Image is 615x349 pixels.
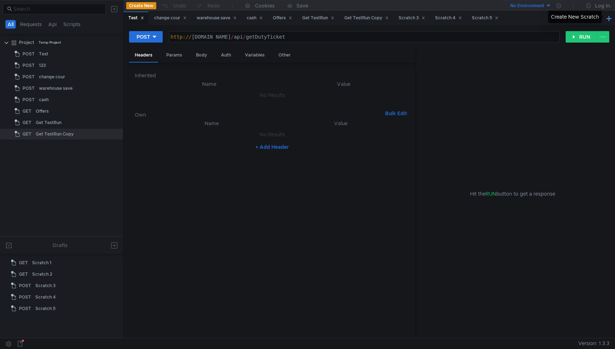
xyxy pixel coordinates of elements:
div: Temp Project [39,37,61,48]
span: POST [23,60,35,71]
div: Undo [173,1,186,10]
div: Body [190,49,213,62]
span: POST [23,49,35,59]
span: POST [19,303,31,314]
span: POST [23,94,35,105]
div: Test [128,14,144,22]
span: GET [23,129,31,139]
button: Undo [156,0,191,11]
div: Variables [239,49,270,62]
div: Project [19,37,34,48]
button: Scripts [61,20,83,29]
span: RUN [486,191,496,197]
button: + Add Header [252,143,292,151]
span: Version: 1.3.3 [578,338,609,349]
span: POST [19,280,31,291]
th: Name [141,80,277,88]
div: warehouse save [197,14,237,22]
div: Scratch 4 [435,14,462,22]
div: Scratch 1 [32,257,51,268]
span: GET [23,117,31,128]
span: GET [19,257,28,268]
div: Test [39,49,48,59]
div: Redo [207,1,220,10]
button: All [5,20,16,29]
nz-embed-empty: No Results [260,92,285,98]
button: Api [46,20,59,29]
th: Value [277,80,410,88]
div: change cour [39,72,65,82]
div: change cour [154,14,187,22]
button: Create New [126,2,156,9]
div: Get TestRun [302,14,334,22]
h6: Own [135,110,382,119]
input: Search... [14,5,102,13]
h6: Inherited [135,71,410,80]
div: Offers [273,14,292,22]
div: Get TestRun Copy [36,129,74,139]
nz-embed-empty: No Results [260,131,285,138]
div: Scratch 5 [472,14,498,22]
div: Scratch 2 [32,269,52,280]
div: Save [296,3,308,8]
span: POST [23,72,35,82]
div: Auth [215,49,237,62]
div: Offers [36,106,49,117]
th: Name [146,119,277,128]
div: Scratch 4 [35,292,56,303]
th: Value [277,119,404,128]
div: Scratch 3 [35,280,55,291]
div: warehouse save [39,83,73,94]
div: Other [273,49,296,62]
div: Scratch 3 [399,14,425,22]
button: Redo [191,0,225,11]
div: Get TestRun [36,117,62,128]
div: Scratch 5 [35,303,55,314]
button: Requests [18,20,44,29]
div: cash [247,14,263,22]
div: Cookies [255,1,275,10]
div: Params [161,49,188,62]
button: Bulk Edit [382,109,410,118]
div: No Environment [510,3,544,9]
div: Log In [595,1,610,10]
div: cash [39,94,49,105]
span: Hit the button to get a response [470,190,555,198]
button: POST [129,31,163,43]
span: GET [23,106,31,117]
div: Drafts [53,241,68,250]
span: POST [19,292,31,303]
span: GET [19,269,28,280]
div: POST [137,33,150,41]
div: Get TestRun Copy [344,14,389,22]
span: POST [23,83,35,94]
div: 123 [39,60,46,71]
button: RUN [566,31,597,43]
div: Headers [129,49,158,63]
div: Create New Scratch [548,11,602,23]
